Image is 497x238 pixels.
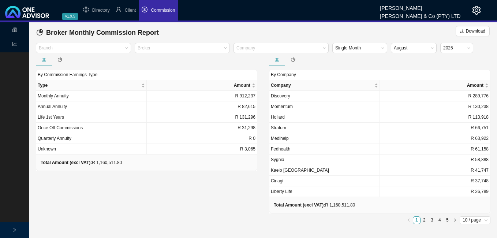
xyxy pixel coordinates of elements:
[380,112,490,123] td: R 113,918
[444,217,451,224] a: 5
[92,8,110,13] span: Directory
[38,115,64,120] span: Life 1st Years
[405,216,413,224] li: Previous Page
[380,101,490,112] td: R 130,238
[38,146,56,152] span: Unknown
[380,2,460,10] div: [PERSON_NAME]
[147,123,257,133] td: R 31,298
[380,165,490,176] td: R 41,747
[12,24,17,37] span: reconciliation
[5,6,49,18] img: 2df55531c6924b55f21c4cf5d4484680-logo-light.svg
[271,93,290,98] span: Discovery
[380,176,490,186] td: R 37,748
[271,168,329,173] span: Kaelo [GEOGRAPHIC_DATA]
[42,57,46,62] span: table
[421,217,428,224] a: 2
[12,228,17,232] span: right
[407,218,411,222] span: left
[451,216,459,224] li: Next Page
[147,144,257,155] td: R 3,065
[271,157,284,162] span: Sygnia
[147,133,257,144] td: R 0
[58,57,62,62] span: pie-chart
[271,115,285,120] span: Hollard
[38,125,83,130] span: Once Off Commissions
[291,57,295,62] span: pie-chart
[444,216,451,224] li: 5
[380,80,490,91] th: Amount
[460,216,490,224] div: Page Size
[380,155,490,165] td: R 58,888
[429,217,436,224] a: 3
[41,160,92,165] b: Total Amount (excl VAT):
[62,13,78,20] span: v1.9.5
[466,27,485,35] span: Download
[274,201,355,209] div: R 1,160,511.80
[421,216,428,224] li: 2
[394,43,434,53] span: August
[405,216,413,224] button: left
[271,125,286,130] span: Stratum
[436,217,443,224] a: 4
[36,80,147,91] th: Type
[38,136,71,141] span: Quarterly Annuity
[381,82,483,89] span: Amount
[472,6,481,15] span: setting
[274,202,325,208] b: Total Amount (excl VAT):
[38,82,140,89] span: Type
[41,159,122,166] div: R 1,160,511.80
[335,43,384,53] span: Single Month
[147,112,257,123] td: R 131,296
[269,69,490,80] div: By Company
[380,144,490,155] td: R 61,158
[456,26,490,36] button: Download
[271,82,373,89] span: Company
[271,189,292,194] span: Liberty Life
[271,146,290,152] span: Fedhealth
[413,217,420,224] a: 1
[380,186,490,197] td: R 26,789
[271,104,293,109] span: Momentum
[443,43,470,53] span: 2025
[36,69,257,80] div: By Commission Earnings Type
[380,91,490,101] td: R 289,776
[38,93,69,98] span: Monthly Annuity
[453,218,457,222] span: right
[271,136,289,141] span: Medihelp
[147,101,257,112] td: R 82,615
[37,29,43,36] span: pie-chart
[271,178,283,183] span: Cinagi
[38,104,67,109] span: Annual Annuity
[151,8,175,13] span: Commission
[275,57,279,62] span: table
[116,7,122,12] span: user
[428,216,436,224] li: 3
[147,91,257,101] td: R 912,237
[380,123,490,133] td: R 66,751
[46,29,159,36] span: Broker Monthly Commission Report
[142,7,147,12] span: dollar
[12,38,17,51] span: line-chart
[460,29,464,33] span: download
[380,10,460,18] div: [PERSON_NAME] & Co (PTY) LTD
[436,216,444,224] li: 4
[413,216,421,224] li: 1
[147,80,257,91] th: Amount
[380,133,490,144] td: R 63,922
[83,7,89,12] span: setting
[125,8,136,13] span: Client
[463,217,487,224] span: 10 / page
[148,82,250,89] span: Amount
[451,216,459,224] button: right
[269,80,380,91] th: Company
